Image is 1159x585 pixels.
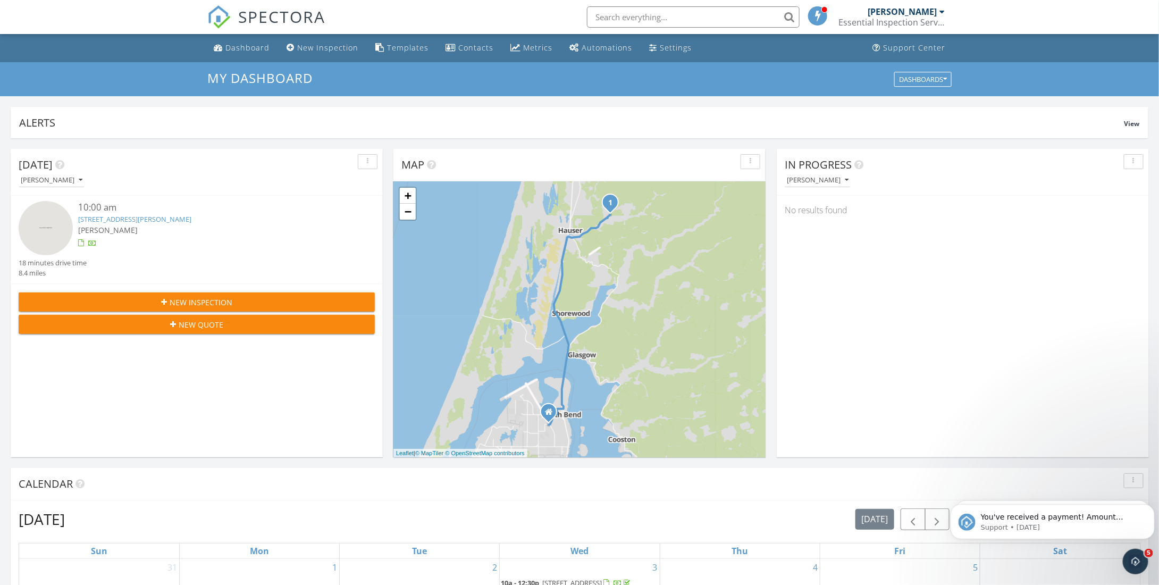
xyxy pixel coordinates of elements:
div: Dashboards [899,76,947,83]
img: streetview [19,201,73,255]
a: Go to September 5, 2025 [971,559,980,576]
a: 10:00 am [STREET_ADDRESS][PERSON_NAME] [PERSON_NAME] 18 minutes drive time 8.4 miles [19,201,375,278]
div: Dashboard [225,43,270,53]
a: Friday [893,544,908,558]
button: [PERSON_NAME] [19,173,85,188]
a: Go to September 4, 2025 [811,559,820,576]
i: 1 [608,199,612,207]
div: New Inspection [297,43,358,53]
p: Message from Support, sent 5d ago [35,41,195,51]
span: In Progress [785,157,852,172]
a: © MapTiler [415,450,444,456]
button: Next month [925,508,950,530]
a: Templates [371,38,433,58]
div: 10:00 am [78,201,346,214]
span: View [1124,119,1140,128]
button: Previous month [901,508,926,530]
a: Monday [248,544,271,558]
div: [PERSON_NAME] [868,6,937,17]
input: Search everything... [587,6,800,28]
a: Metrics [506,38,557,58]
span: You've received a payment! Amount $605.00 Fee $0.00 Net $605.00 Transaction # pi_3SAeRVK7snlDGpRF... [35,31,191,156]
button: Dashboards [894,72,952,87]
button: [DATE] [855,509,894,530]
a: [STREET_ADDRESS][PERSON_NAME] [78,214,191,224]
span: Calendar [19,477,73,491]
a: New Inspection [282,38,363,58]
a: Tuesday [410,544,430,558]
a: Dashboard [209,38,274,58]
div: No results found [777,196,1149,224]
a: Zoom out [400,204,416,220]
a: Support Center [868,38,950,58]
a: Thursday [729,544,750,558]
div: Contacts [458,43,493,53]
img: The Best Home Inspection Software - Spectora [207,5,231,29]
div: 1611 Virginia Ave., NORTH BEND Coos 97459 [549,412,555,418]
iframe: Intercom live chat [1123,549,1148,574]
span: [DATE] [19,157,53,172]
span: New Inspection [170,297,232,308]
a: Contacts [441,38,498,58]
a: Sunday [89,544,110,558]
button: New Quote [19,315,375,334]
a: Go to September 2, 2025 [490,559,499,576]
span: New Quote [179,319,223,330]
div: 8.4 miles [19,268,87,278]
div: Templates [387,43,429,53]
a: Settings [645,38,696,58]
a: SPECTORA [207,14,325,37]
span: SPECTORA [238,5,325,28]
span: [PERSON_NAME] [78,225,138,235]
button: New Inspection [19,292,375,312]
h2: [DATE] [19,508,65,530]
div: 68950 St Dennis Rd, North Bend, OR 97459 [610,202,617,208]
a: Go to August 31, 2025 [165,559,179,576]
a: Leaflet [396,450,414,456]
div: Essential Inspection Services LLC [838,17,945,28]
div: Settings [660,43,692,53]
a: Automations (Basic) [565,38,636,58]
div: | [393,449,527,458]
div: Metrics [523,43,552,53]
iframe: Intercom notifications message [946,482,1159,556]
div: Alerts [19,115,1124,130]
button: [PERSON_NAME] [785,173,851,188]
span: My Dashboard [207,69,313,87]
div: [PERSON_NAME] [787,177,849,184]
div: 18 minutes drive time [19,258,87,268]
span: 5 [1145,549,1153,557]
a: Go to September 3, 2025 [651,559,660,576]
a: Go to September 1, 2025 [330,559,339,576]
span: Map [401,157,424,172]
div: [PERSON_NAME] [21,177,82,184]
a: © OpenStreetMap contributors [446,450,525,456]
a: Zoom in [400,188,416,204]
a: Wednesday [568,544,591,558]
div: Automations [582,43,632,53]
div: Support Center [883,43,945,53]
